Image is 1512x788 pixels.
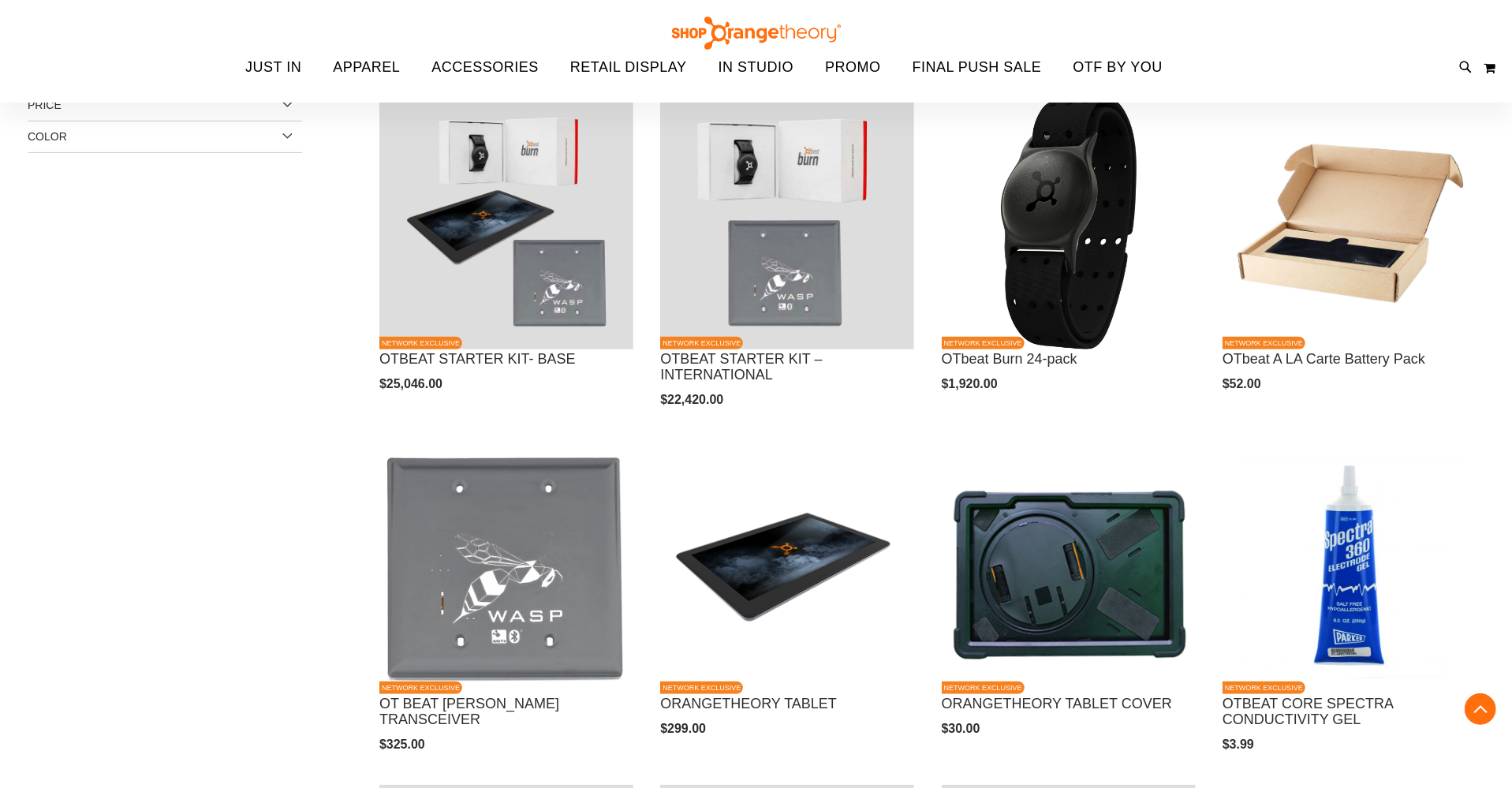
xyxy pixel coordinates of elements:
div: product [934,88,1204,432]
span: $30.00 [942,722,983,735]
a: ACCESSORIES [416,50,554,86]
a: OTF BY YOU [1058,50,1178,86]
a: FINAL PUSH SALE [897,50,1058,86]
span: NETWORK EXCLUSIVE [942,337,1025,349]
a: ORANGETHEORY TABLET COVER [942,696,1172,711]
a: PROMO [809,50,897,86]
span: NETWORK EXCLUSIVE [379,682,462,694]
a: OTBEAT STARTER KIT- BASE [379,351,576,367]
span: $1,920.00 [942,377,1000,390]
span: $299.00 [660,722,708,735]
span: RETAIL DISPLAY [570,50,687,85]
span: IN STUDIO [719,50,794,85]
span: $52.00 [1223,377,1264,390]
div: product [652,432,922,777]
span: $22,420.00 [660,393,726,406]
div: product [1215,88,1484,432]
span: PROMO [825,50,881,85]
span: NETWORK EXCLUSIVE [379,337,462,349]
span: OTF BY YOU [1073,50,1163,85]
a: RETAIL DISPLAY [554,50,703,86]
img: Product image for ORANGETHEORY TABLET [660,440,914,694]
span: $325.00 [379,738,427,751]
div: product [371,88,641,432]
a: Product image for OT BEAT POE TRANSCEIVERNETWORK EXCLUSIVE [379,440,633,697]
span: NETWORK EXCLUSIVE [660,682,743,694]
a: OTBEAT CORE SPECTRA CONDUCTIVITY GEL [1223,696,1393,727]
img: Product image for ORANGETHEORY TABLET COVER [942,440,1196,694]
div: product [652,88,922,448]
span: Price [28,99,62,111]
span: NETWORK EXCLUSIVE [1223,682,1305,694]
span: $25,046.00 [379,377,445,390]
a: JUST IN [230,50,317,86]
a: OT BEAT [PERSON_NAME] TRANSCEIVER [379,696,559,727]
span: APPAREL [333,50,400,85]
span: NETWORK EXCLUSIVE [660,337,743,349]
span: NETWORK EXCLUSIVE [942,682,1025,694]
a: OTbeat A LA Carte Battery Pack [1223,351,1425,367]
img: OTbeat Burn 24-pack [942,95,1196,349]
a: OTBEAT CORE SPECTRA CONDUCTIVITY GELNETWORK EXCLUSIVE [1223,440,1477,697]
span: ACCESSORIES [431,50,539,85]
a: OTBEAT STARTER KIT- BASENETWORK EXCLUSIVE [379,95,633,352]
span: $3.99 [1223,738,1256,751]
span: NETWORK EXCLUSIVE [1223,337,1305,349]
a: OTbeat Burn 24-packNETWORK EXCLUSIVE [942,95,1196,352]
a: APPAREL [317,50,416,86]
a: Product image for ORANGETHEORY TABLETNETWORK EXCLUSIVE [660,440,914,697]
a: OTBEAT STARTER KIT – INTERNATIONALNETWORK EXCLUSIVE [660,95,914,352]
img: Product image for OTbeat A LA Carte Battery Pack [1223,95,1477,349]
img: Product image for OT BEAT POE TRANSCEIVER [379,440,633,694]
img: OTBEAT STARTER KIT – INTERNATIONAL [660,95,914,349]
img: OTBEAT STARTER KIT- BASE [379,95,633,349]
a: ORANGETHEORY TABLET [660,696,837,711]
img: OTBEAT CORE SPECTRA CONDUCTIVITY GEL [1223,440,1477,694]
a: Product image for OTbeat A LA Carte Battery PackNETWORK EXCLUSIVE [1223,95,1477,352]
a: Product image for ORANGETHEORY TABLET COVERNETWORK EXCLUSIVE [942,440,1196,697]
button: Back To Top [1465,693,1496,725]
span: Color [28,130,67,143]
img: Shop Orangetheory [670,17,843,50]
div: product [934,432,1204,777]
a: OTBEAT STARTER KIT – INTERNATIONAL [660,351,822,383]
span: JUST IN [245,50,301,85]
span: FINAL PUSH SALE [913,50,1042,85]
a: IN STUDIO [703,50,810,85]
a: OTbeat Burn 24-pack [942,351,1077,367]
